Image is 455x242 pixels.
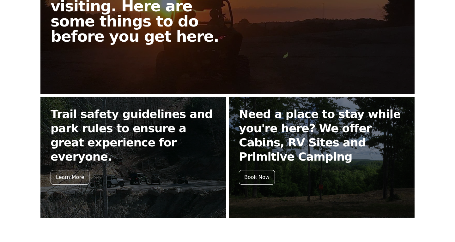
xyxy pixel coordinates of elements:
h2: Trail safety guidelines and park rules to ensure a great experience for everyone. [51,107,216,164]
a: Trail safety guidelines and park rules to ensure a great experience for everyone. Learn More [40,97,226,218]
h2: Need a place to stay while you're here? We offer Cabins, RV Sites and Primitive Camping [239,107,404,164]
div: Learn More [51,170,89,185]
div: Book Now [239,170,275,185]
a: Need a place to stay while you're here? We offer Cabins, RV Sites and Primitive Camping Book Now [229,97,415,218]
